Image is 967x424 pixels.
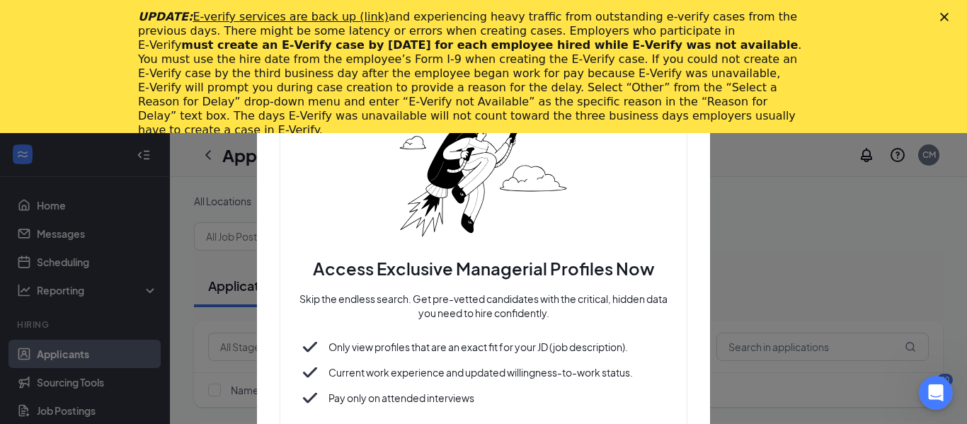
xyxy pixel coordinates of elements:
a: E-verify services are back up (link) [193,10,389,23]
iframe: Intercom live chat [919,376,953,410]
div: Close [940,13,954,21]
div: and experiencing heavy traffic from outstanding e-verify cases from the previous days. There migh... [138,10,806,137]
b: must create an E‑Verify case by [DATE] for each employee hired while E‑Verify was not available [181,38,798,52]
i: UPDATE: [138,10,389,23]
